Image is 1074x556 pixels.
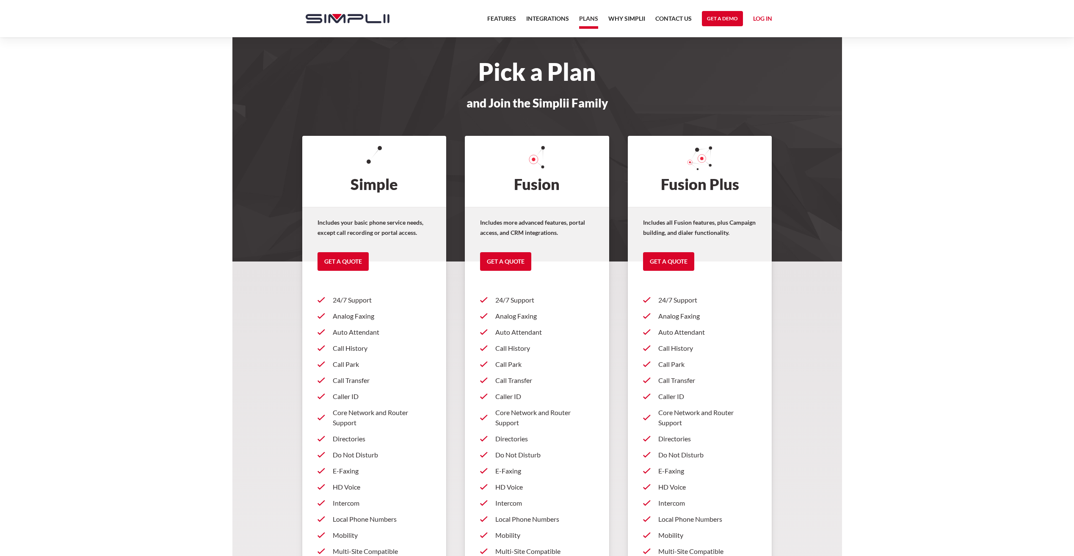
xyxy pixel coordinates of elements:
[495,466,594,476] p: E-Faxing
[480,252,531,271] a: Get a Quote
[579,14,598,29] a: Plans
[658,295,757,305] p: 24/7 Support
[608,14,645,29] a: Why Simplii
[658,327,757,337] p: Auto Attendant
[318,405,431,431] a: Core Network and Router Support
[333,391,431,402] p: Caller ID
[318,463,431,479] a: E-Faxing
[643,511,757,527] a: Local Phone Numbers
[628,136,772,207] h2: Fusion Plus
[643,527,757,543] a: Mobility
[333,359,431,369] p: Call Park
[495,343,594,353] p: Call History
[480,479,594,495] a: HD Voice
[302,136,447,207] h2: Simple
[643,405,757,431] a: Core Network and Router Support
[658,359,757,369] p: Call Park
[495,482,594,492] p: HD Voice
[495,530,594,540] p: Mobility
[487,14,516,29] a: Features
[658,498,757,508] p: Intercom
[658,343,757,353] p: Call History
[643,308,757,324] a: Analog Faxing
[480,405,594,431] a: Core Network and Router Support
[658,391,757,402] p: Caller ID
[480,447,594,463] a: Do Not Disturb
[480,324,594,340] a: Auto Attendant
[658,434,757,444] p: Directories
[643,324,757,340] a: Auto Attendant
[643,292,757,308] a: 24/7 Support
[495,327,594,337] p: Auto Attendant
[318,388,431,405] a: Caller ID
[658,375,757,385] p: Call Transfer
[333,311,431,321] p: Analog Faxing
[495,434,594,444] p: Directories
[643,479,757,495] a: HD Voice
[658,466,757,476] p: E-Faxing
[318,372,431,388] a: Call Transfer
[297,96,777,109] h3: and Join the Simplii Family
[658,514,757,524] p: Local Phone Numbers
[297,63,777,81] h1: Pick a Plan
[480,388,594,405] a: Caller ID
[495,498,594,508] p: Intercom
[480,292,594,308] a: 24/7 Support
[318,292,431,308] a: 24/7 Support
[333,407,431,428] p: Core Network and Router Support
[643,372,757,388] a: Call Transfer
[658,530,757,540] p: Mobility
[318,308,431,324] a: Analog Faxing
[480,308,594,324] a: Analog Faxing
[480,527,594,543] a: Mobility
[495,450,594,460] p: Do Not Disturb
[333,343,431,353] p: Call History
[480,356,594,372] a: Call Park
[495,375,594,385] p: Call Transfer
[658,311,757,321] p: Analog Faxing
[643,219,756,236] strong: Includes all Fusion features, plus Campaign building, and dialer functionality.
[480,372,594,388] a: Call Transfer
[658,450,757,460] p: Do Not Disturb
[480,463,594,479] a: E-Faxing
[480,219,585,236] strong: Includes more advanced features, portal access, and CRM integrations.
[480,511,594,527] a: Local Phone Numbers
[480,340,594,356] a: Call History
[318,431,431,447] a: Directories
[318,447,431,463] a: Do Not Disturb
[643,431,757,447] a: Directories
[318,495,431,511] a: Intercom
[318,527,431,543] a: Mobility
[318,324,431,340] a: Auto Attendant
[480,495,594,511] a: Intercom
[655,14,692,29] a: Contact US
[643,388,757,405] a: Caller ID
[465,136,609,207] h2: Fusion
[318,511,431,527] a: Local Phone Numbers
[643,495,757,511] a: Intercom
[753,14,772,26] a: Log in
[318,217,431,238] p: Includes your basic phone service needs, except call recording or portal access.
[333,375,431,385] p: Call Transfer
[658,407,757,428] p: Core Network and Router Support
[318,479,431,495] a: HD Voice
[495,514,594,524] p: Local Phone Numbers
[495,311,594,321] p: Analog Faxing
[643,340,757,356] a: Call History
[306,14,389,23] img: Simplii
[333,482,431,492] p: HD Voice
[495,391,594,402] p: Caller ID
[643,252,694,271] a: Get a Quote
[333,514,431,524] p: Local Phone Numbers
[495,359,594,369] p: Call Park
[318,252,369,271] a: Get a Quote
[318,340,431,356] a: Call History
[333,295,431,305] p: 24/7 Support
[702,11,743,26] a: Get a Demo
[495,407,594,428] p: Core Network and Router Support
[480,431,594,447] a: Directories
[643,447,757,463] a: Do Not Disturb
[318,356,431,372] a: Call Park
[333,498,431,508] p: Intercom
[333,434,431,444] p: Directories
